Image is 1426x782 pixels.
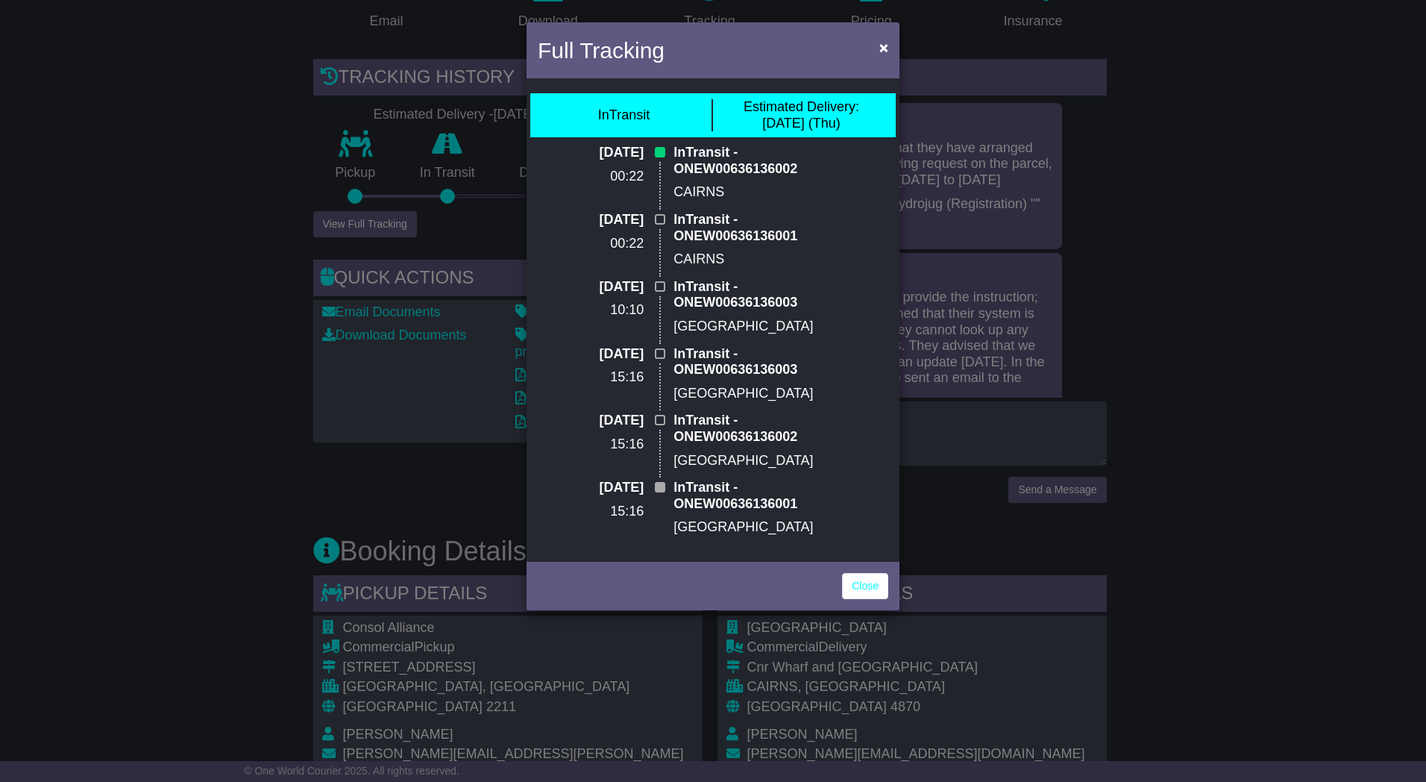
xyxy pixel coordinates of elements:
p: 15:16 [580,369,644,386]
p: 10:10 [580,302,644,319]
p: InTransit - ONEW00636136002 [673,145,846,177]
p: [DATE] [580,346,644,363]
p: CAIRNS [673,184,846,201]
p: [GEOGRAPHIC_DATA] [673,519,846,536]
p: InTransit - ONEW00636136001 [673,212,846,244]
p: 00:22 [580,236,644,252]
p: [DATE] [580,480,644,496]
p: [GEOGRAPHIC_DATA] [673,453,846,469]
p: [GEOGRAPHIC_DATA] [673,319,846,335]
p: 15:16 [580,437,644,453]
h4: Full Tracking [538,34,665,67]
p: InTransit - ONEW00636136001 [673,480,846,512]
p: [DATE] [580,279,644,295]
span: Estimated Delivery: [744,99,859,114]
p: InTransit - ONEW00636136002 [673,413,846,445]
p: [DATE] [580,413,644,429]
button: Close [872,32,896,63]
p: InTransit - ONEW00636136003 [673,346,846,378]
div: InTransit [598,107,650,124]
p: 00:22 [580,169,644,185]
p: CAIRNS [673,251,846,268]
span: × [879,39,888,56]
a: Close [842,573,888,599]
p: [GEOGRAPHIC_DATA] [673,386,846,402]
p: InTransit - ONEW00636136003 [673,279,846,311]
p: 15:16 [580,504,644,520]
div: [DATE] (Thu) [744,99,859,131]
p: [DATE] [580,212,644,228]
p: [DATE] [580,145,644,161]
